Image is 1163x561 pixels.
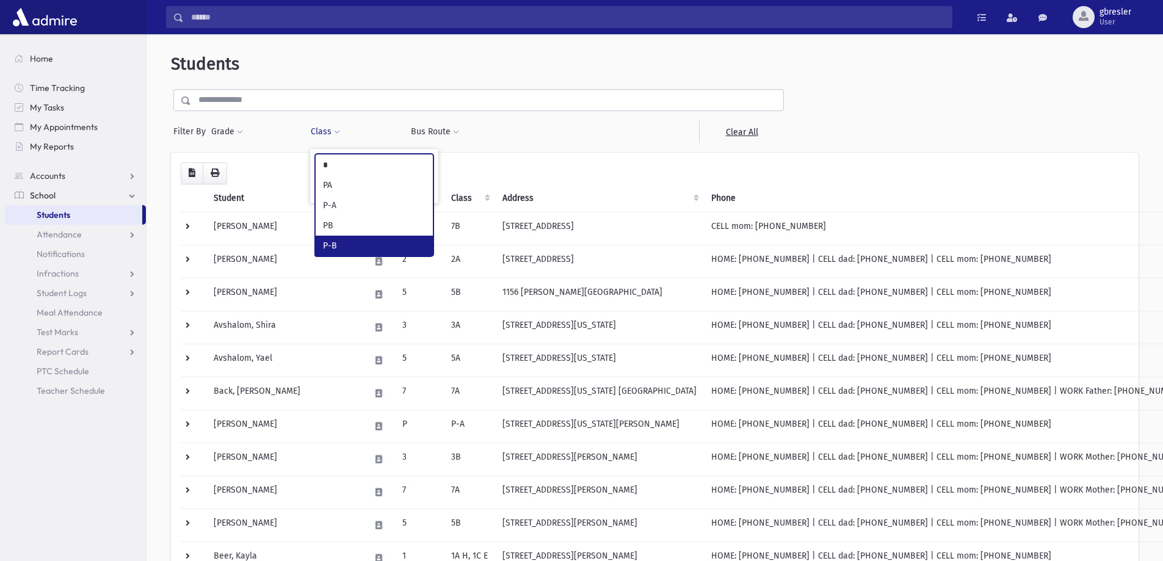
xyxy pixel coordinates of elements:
td: 5 [395,509,444,541]
span: Teacher Schedule [37,385,105,396]
a: Home [5,49,146,68]
span: Student Logs [37,288,87,299]
td: [PERSON_NAME] [206,476,363,509]
td: 3 [395,443,444,476]
a: Report Cards [5,342,146,361]
li: PA [316,175,433,195]
a: My Appointments [5,117,146,137]
td: [STREET_ADDRESS][US_STATE] [495,311,704,344]
a: Accounts [5,166,146,186]
img: AdmirePro [10,5,80,29]
a: Student Logs [5,283,146,303]
td: 7 [395,476,444,509]
button: Grade [211,121,244,143]
span: Students [171,54,239,74]
td: 5A [444,344,495,377]
a: My Tasks [5,98,146,117]
td: [STREET_ADDRESS] [495,212,704,245]
button: Print [203,162,227,184]
span: Infractions [37,268,79,279]
td: 2 [395,245,444,278]
td: 7A [444,377,495,410]
span: gbresler [1100,7,1131,17]
td: P [395,410,444,443]
td: 7 [395,377,444,410]
td: 7B [444,212,495,245]
a: PTC Schedule [5,361,146,381]
span: School [30,190,56,201]
span: PTC Schedule [37,366,89,377]
button: Bus Route [410,121,460,143]
li: PB [316,215,433,236]
td: Avshalom, Yael [206,344,363,377]
input: Search [184,6,952,28]
td: 3A [444,311,495,344]
span: Home [30,53,53,64]
span: Test Marks [37,327,78,338]
a: Test Marks [5,322,146,342]
td: [STREET_ADDRESS][PERSON_NAME] [495,509,704,541]
a: Infractions [5,264,146,283]
td: [STREET_ADDRESS][US_STATE][PERSON_NAME] [495,410,704,443]
span: Report Cards [37,346,89,357]
td: [PERSON_NAME] [206,410,363,443]
td: Avshalom, Shira [206,311,363,344]
span: Students [37,209,70,220]
span: Meal Attendance [37,307,103,318]
span: User [1100,17,1131,27]
td: [PERSON_NAME] [206,212,363,245]
span: Attendance [37,229,82,240]
a: School [5,186,146,205]
a: Clear All [699,121,784,143]
td: 5B [444,509,495,541]
span: Accounts [30,170,65,181]
td: [STREET_ADDRESS][PERSON_NAME] [495,476,704,509]
td: [PERSON_NAME] [206,245,363,278]
a: My Reports [5,137,146,156]
th: Address: activate to sort column ascending [495,184,704,212]
a: Teacher Schedule [5,381,146,400]
a: Notifications [5,244,146,264]
td: [STREET_ADDRESS][US_STATE] [495,344,704,377]
span: Filter By [173,125,211,138]
td: 3 [395,311,444,344]
td: [STREET_ADDRESS][PERSON_NAME] [495,443,704,476]
td: 1156 [PERSON_NAME][GEOGRAPHIC_DATA] [495,278,704,311]
td: 5B [444,278,495,311]
th: Student: activate to sort column descending [206,184,363,212]
a: Attendance [5,225,146,244]
td: [PERSON_NAME] [206,443,363,476]
li: P-B [316,236,433,256]
td: 5 [395,278,444,311]
a: Time Tracking [5,78,146,98]
td: 7A [444,476,495,509]
td: 2A [444,245,495,278]
th: Class: activate to sort column ascending [444,184,495,212]
span: My Reports [30,141,74,152]
a: Meal Attendance [5,303,146,322]
td: 5 [395,344,444,377]
button: CSV [181,162,203,184]
td: 3B [444,443,495,476]
span: Time Tracking [30,82,85,93]
td: P-A [444,410,495,443]
td: [STREET_ADDRESS][US_STATE] [GEOGRAPHIC_DATA] [495,377,704,410]
li: P-A [316,195,433,215]
span: My Appointments [30,121,98,132]
span: Notifications [37,248,85,259]
button: Class [310,121,341,143]
span: My Tasks [30,102,64,113]
td: [PERSON_NAME] [206,278,363,311]
td: [STREET_ADDRESS] [495,245,704,278]
a: Students [5,205,142,225]
td: [PERSON_NAME] [206,509,363,541]
td: Back, [PERSON_NAME] [206,377,363,410]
